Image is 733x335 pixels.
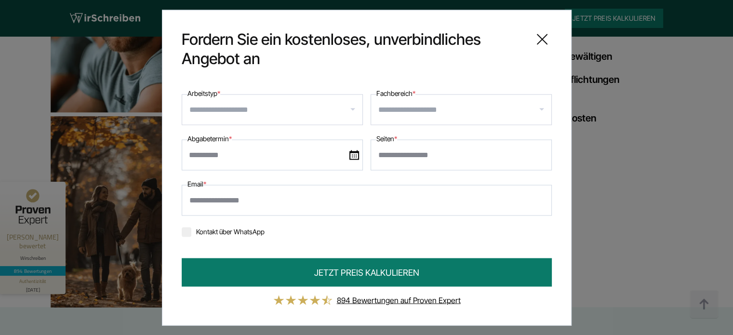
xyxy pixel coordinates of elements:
label: Abgabetermin [187,133,232,144]
label: Seiten [376,133,397,144]
span: JETZT PREIS KALKULIEREN [314,266,419,279]
input: date [182,139,363,170]
label: Arbeitstyp [187,87,220,99]
label: Fachbereich [376,87,415,99]
a: 894 Bewertungen auf Proven Expert [337,295,461,305]
label: Email [187,178,206,189]
span: Fordern Sie ein kostenloses, unverbindliches Angebot an [182,29,525,68]
img: date [349,150,359,160]
button: JETZT PREIS KALKULIEREN [182,258,552,286]
label: Kontakt über WhatsApp [182,227,265,235]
